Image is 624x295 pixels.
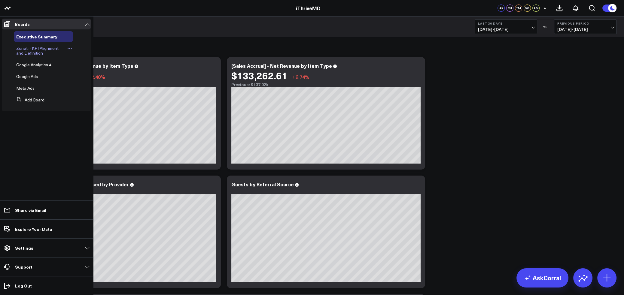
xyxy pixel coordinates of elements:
[475,20,537,34] button: Last 30 Days[DATE]-[DATE]
[2,280,91,291] a: Log Out
[515,5,522,12] div: TM
[296,74,309,80] span: 2.74%
[231,62,332,69] div: [Sales Accrual] - Net Revenue by Item Type
[231,70,288,81] div: $133,262.61
[15,283,32,288] p: Log Out
[16,85,35,91] span: Meta Ads
[15,264,32,269] p: Support
[15,227,52,231] p: Explore Your Data
[543,6,546,10] span: +
[15,208,46,212] p: Share via Email
[231,82,421,87] div: Previous: $137.02k
[524,5,531,12] div: VG
[16,62,51,67] a: Google Analytics 4
[498,5,505,12] div: AK
[516,268,568,287] a: AskCorral
[16,62,51,68] span: Google Analytics 4
[541,5,548,12] button: +
[16,34,57,39] a: Executive Summary
[16,86,35,91] a: Meta Ads
[27,82,216,87] div: Previous: $270.54k
[532,5,540,12] div: AM
[292,73,294,81] span: ↓
[478,22,534,25] b: Last 30 Days
[16,46,66,56] a: Zenoti - KPI Alignment and Definition
[16,34,57,40] span: Executive Summary
[557,22,613,25] b: Previous Period
[231,181,294,188] div: Guests by Referral Source
[15,22,30,26] p: Boards
[296,5,321,11] a: iThriveMD
[554,20,616,34] button: Previous Period[DATE]-[DATE]
[540,25,551,29] div: VS
[557,27,613,32] span: [DATE] - [DATE]
[506,5,513,12] div: CH
[478,27,534,32] span: [DATE] - [DATE]
[15,245,33,250] p: Settings
[16,45,59,56] span: Zenoti - KPI Alignment and Definition
[16,74,38,79] a: Google Ads
[14,95,44,105] button: Add Board
[91,74,105,80] span: 2.40%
